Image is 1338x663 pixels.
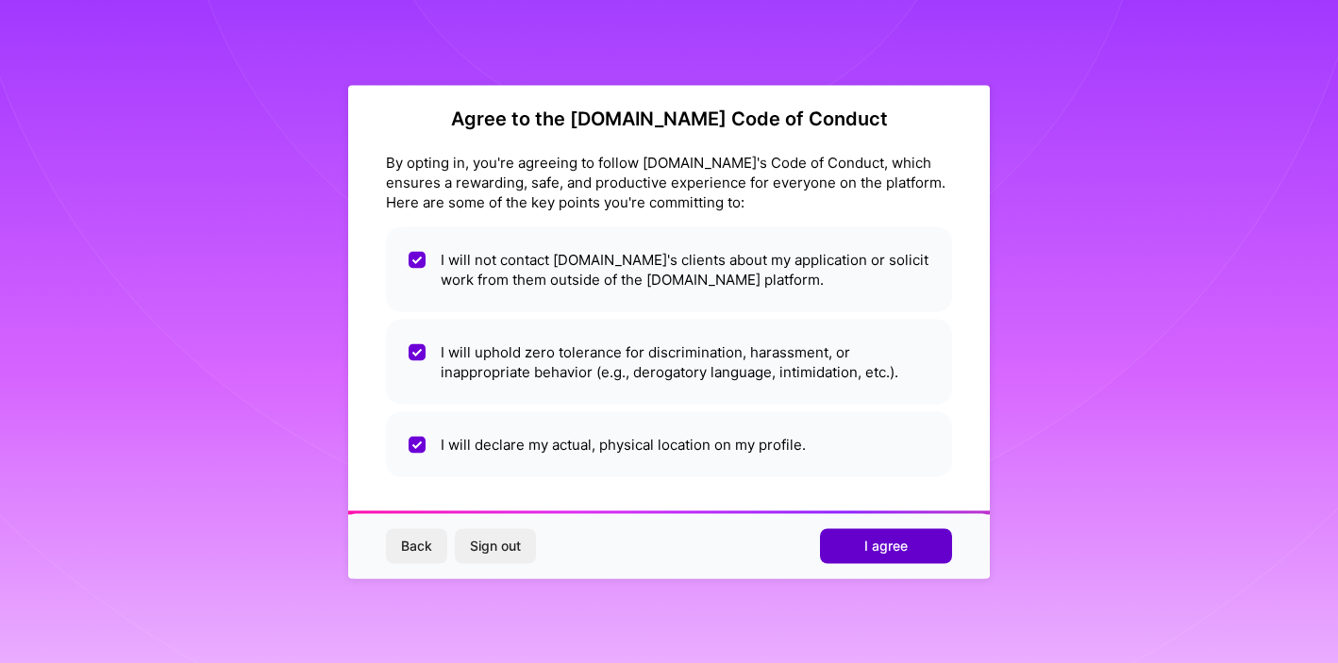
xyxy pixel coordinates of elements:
[864,537,908,555] span: I agree
[386,226,952,311] li: I will not contact [DOMAIN_NAME]'s clients about my application or solicit work from them outside...
[386,319,952,404] li: I will uphold zero tolerance for discrimination, harassment, or inappropriate behavior (e.g., der...
[820,529,952,563] button: I agree
[386,152,952,211] div: By opting in, you're agreeing to follow [DOMAIN_NAME]'s Code of Conduct, which ensures a rewardin...
[455,529,536,563] button: Sign out
[386,107,952,129] h2: Agree to the [DOMAIN_NAME] Code of Conduct
[401,537,432,555] span: Back
[386,529,447,563] button: Back
[470,537,521,555] span: Sign out
[386,411,952,476] li: I will declare my actual, physical location on my profile.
